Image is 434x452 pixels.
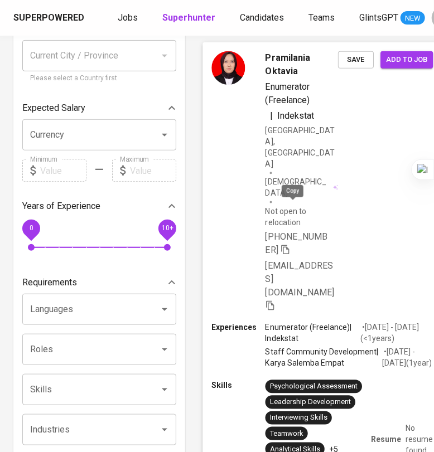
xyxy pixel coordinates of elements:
span: Candidates [240,12,284,23]
span: Indekstat [277,110,314,121]
p: Requirements [22,276,77,289]
button: Open [157,422,172,438]
b: Superhunter [162,12,215,23]
button: Add to job [380,51,433,68]
div: Superpowered [13,12,84,25]
span: Save [344,53,368,66]
p: Expected Salary [22,101,85,115]
a: Jobs [118,11,140,25]
span: [PHONE_NUMBER] [266,231,327,255]
button: Open [157,302,172,317]
p: Staff Community Development | Karya Salemba Empat [266,346,382,368]
span: Jobs [118,12,138,23]
p: Skills [211,380,265,391]
p: • [DATE] - [DATE] ( <1 years ) [360,322,433,344]
p: Enumerator (Freelance) | Indekstat [266,322,360,344]
span: 10+ [161,225,173,232]
input: Value [130,159,176,182]
span: | [270,109,273,123]
div: Requirements [22,271,176,294]
p: • [DATE] - [DATE] ( 1 year ) [382,346,433,368]
p: Please select a Country first [30,73,168,84]
div: Psychological Assessment [270,381,358,392]
a: Superpowered [13,12,86,25]
p: Years of Experience [22,200,100,213]
button: Open [157,382,172,397]
button: Open [157,342,172,357]
div: Expected Salary [22,97,176,119]
span: Add to job [386,53,427,66]
div: Years of Experience [22,195,176,217]
div: [GEOGRAPHIC_DATA], [GEOGRAPHIC_DATA] [266,125,338,169]
span: Enumerator (Freelance) [266,81,310,105]
span: [EMAIL_ADDRESS][DOMAIN_NAME] [266,260,334,298]
p: Experiences [211,322,265,333]
a: Teams [308,11,337,25]
span: GlintsGPT [359,12,398,23]
span: 0 [29,225,33,232]
span: [DEMOGRAPHIC_DATA] [266,176,331,198]
button: Save [338,51,374,68]
p: Not open to relocation [266,205,338,227]
span: NEW [401,13,425,24]
a: Candidates [240,11,286,25]
span: Pramilania Oktavia [266,51,338,77]
div: Teamwork [270,428,303,439]
a: GlintsGPT NEW [359,11,425,25]
input: Value [40,159,86,182]
img: ccfe2454-06ae-4b75-ba55-ce7519a92db6.jpg [211,51,245,84]
div: Leadership Development [270,397,351,407]
button: Open [157,127,172,143]
p: Resume [371,434,401,445]
div: Interviewing Skills [270,412,327,423]
a: Superhunter [162,11,218,25]
span: Teams [308,12,335,23]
